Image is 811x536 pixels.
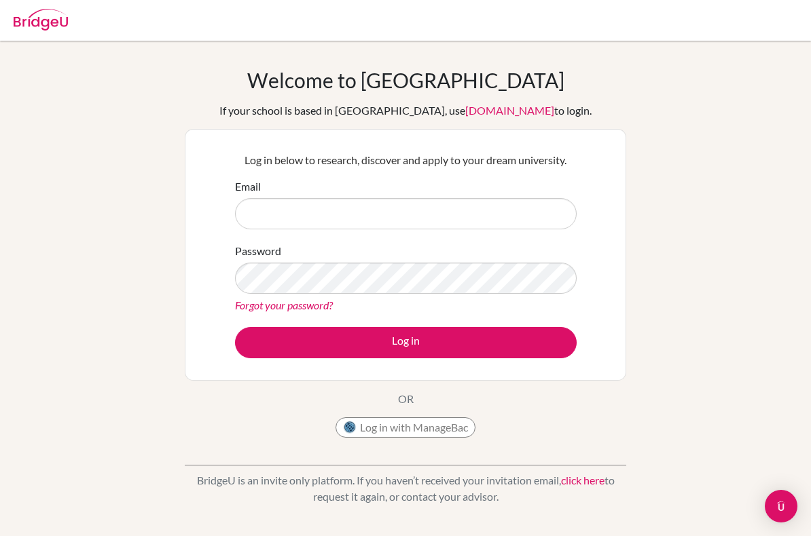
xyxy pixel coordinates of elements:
[219,102,592,119] div: If your school is based in [GEOGRAPHIC_DATA], use to login.
[465,104,554,117] a: [DOMAIN_NAME]
[14,9,68,31] img: Bridge-U
[336,417,475,438] button: Log in with ManageBac
[235,243,281,259] label: Password
[398,391,414,407] p: OR
[185,472,626,505] p: BridgeU is an invite only platform. If you haven’t received your invitation email, to request it ...
[235,327,577,358] button: Log in
[561,474,605,486] a: click here
[235,178,261,195] label: Email
[235,299,333,311] a: Forgot your password?
[235,152,577,168] p: Log in below to research, discover and apply to your dream university.
[247,68,564,92] h1: Welcome to [GEOGRAPHIC_DATA]
[765,490,797,522] div: Open Intercom Messenger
